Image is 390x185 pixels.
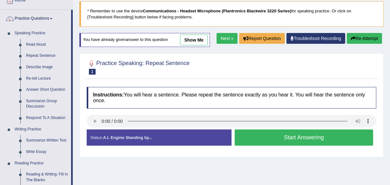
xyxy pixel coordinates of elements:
a: Practice Questions [0,10,71,26]
span: 1 [89,69,96,75]
a: Describe Image [23,62,71,73]
a: Writing Practice [12,124,71,135]
h2: Practice Speaking: Repeat Sentence [87,59,190,75]
a: Repeat Sentence [23,50,71,62]
blockquote: * Remember to use the device for speaking practice. Or click on [Troubleshoot Recording] button b... [79,1,384,27]
a: Speaking Practice [12,28,71,39]
a: Respond To A Situation [23,112,71,124]
a: Reading Practice [12,158,71,169]
a: Summarize Written Text [23,135,71,146]
button: Re-Attempt [347,33,382,44]
a: Next » [217,33,238,44]
a: Summarize Group Discussion [23,96,71,112]
a: Re-tell Lecture [23,73,71,84]
b: Communications - Headset Microphone (Plantronics Blackwire 3220 Series) [143,9,291,13]
button: Start Answering [235,129,373,146]
strong: A.I. Engine Standing by... [103,135,152,140]
div: You have already given answer to this question [79,33,210,47]
a: Troubleshoot Recording [286,33,345,44]
a: Write Essay [23,146,71,158]
a: Answer Short Question [23,84,71,96]
div: Status: [87,129,232,146]
a: Read Aloud [23,39,71,50]
h4: You will hear a sentence. Please repeat the sentence exactly as you hear it. You will hear the se... [87,87,376,108]
button: Report Question [239,33,285,44]
b: Instructions: [93,92,124,97]
a: show me [180,35,208,45]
